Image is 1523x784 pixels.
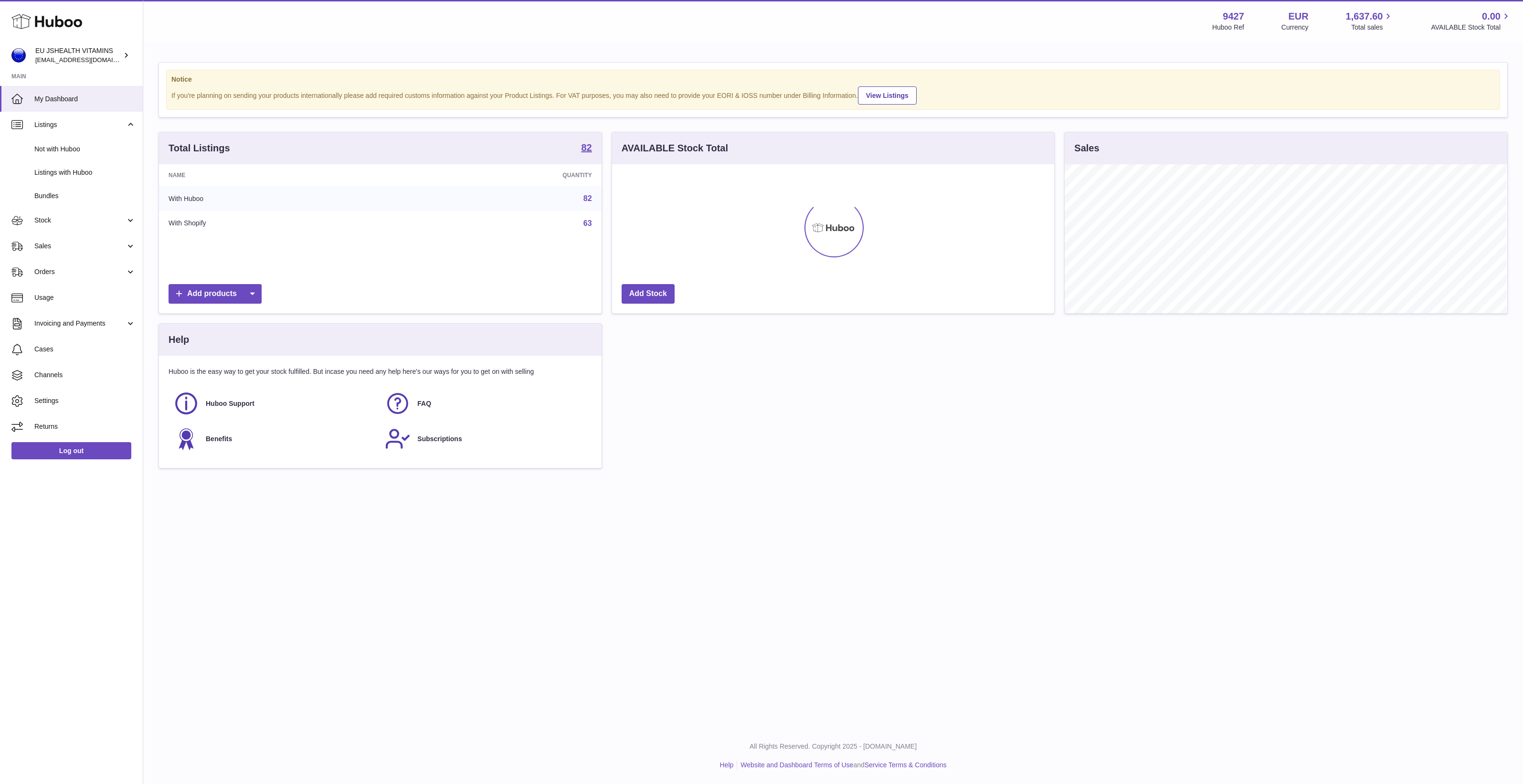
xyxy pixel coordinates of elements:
[1212,23,1244,32] div: Huboo Ref
[34,191,136,201] span: Bundles
[169,284,262,304] a: Add products
[151,742,1515,751] p: All Rights Reserved. Copyright 2025 - [DOMAIN_NAME]
[169,333,189,346] h3: Help
[169,142,230,155] h3: Total Listings
[34,242,126,251] span: Sales
[858,86,917,105] a: View Listings
[1346,10,1383,23] span: 1,637.60
[622,142,728,155] h3: AVAILABLE Stock Total
[583,194,592,202] a: 82
[171,85,1495,105] div: If you're planning on sending your products internationally please add required customs informati...
[1281,23,1309,32] div: Currency
[622,284,675,304] a: Add Stock
[34,345,136,354] span: Cases
[34,168,136,177] span: Listings with Huboo
[34,216,126,225] span: Stock
[1431,10,1512,32] a: 0.00 AVAILABLE Stock Total
[34,293,136,302] span: Usage
[581,143,592,152] strong: 82
[1351,23,1394,32] span: Total sales
[34,145,136,154] span: Not with Huboo
[581,143,592,154] a: 82
[206,434,232,444] span: Benefits
[173,391,375,416] a: Huboo Support
[398,164,602,186] th: Quantity
[159,186,398,211] td: With Huboo
[740,761,853,769] a: Website and Dashboard Terms of Use
[583,219,592,227] a: 63
[35,46,121,64] div: EU JSHEALTH VITAMINS
[1223,10,1244,23] strong: 9427
[159,211,398,236] td: With Shopify
[385,426,587,452] a: Subscriptions
[206,399,254,408] span: Huboo Support
[159,164,398,186] th: Name
[35,56,140,64] span: [EMAIL_ADDRESS][DOMAIN_NAME]
[865,761,947,769] a: Service Terms & Conditions
[417,399,431,408] span: FAQ
[1482,10,1501,23] span: 0.00
[34,267,126,276] span: Orders
[171,75,1495,84] strong: Notice
[11,442,131,459] a: Log out
[737,761,946,770] li: and
[34,95,136,104] span: My Dashboard
[34,319,126,328] span: Invoicing and Payments
[385,391,587,416] a: FAQ
[34,422,136,431] span: Returns
[720,761,734,769] a: Help
[1431,23,1512,32] span: AVAILABLE Stock Total
[34,396,136,405] span: Settings
[1288,10,1308,23] strong: EUR
[1074,142,1099,155] h3: Sales
[169,367,592,376] p: Huboo is the easy way to get your stock fulfilled. But incase you need any help here's our ways f...
[34,120,126,129] span: Listings
[417,434,462,444] span: Subscriptions
[173,426,375,452] a: Benefits
[34,371,136,380] span: Channels
[1346,10,1394,32] a: 1,637.60 Total sales
[11,48,26,63] img: internalAdmin-9427@internal.huboo.com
